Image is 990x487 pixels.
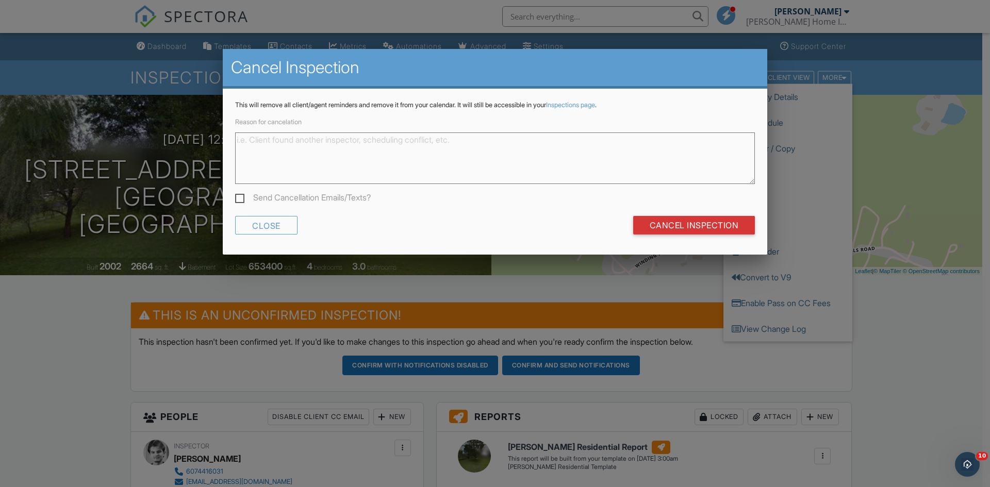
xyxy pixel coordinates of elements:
[235,193,371,206] label: Send Cancellation Emails/Texts?
[546,101,595,109] a: Inspections page
[235,118,302,126] label: Reason for cancelation
[235,216,298,234] div: Close
[231,57,759,78] h2: Cancel Inspection
[976,452,988,460] span: 10
[235,101,755,109] p: This will remove all client/agent reminders and remove it from your calendar. It will still be ac...
[633,216,755,234] input: Cancel Inspection
[955,452,980,477] iframe: Intercom live chat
